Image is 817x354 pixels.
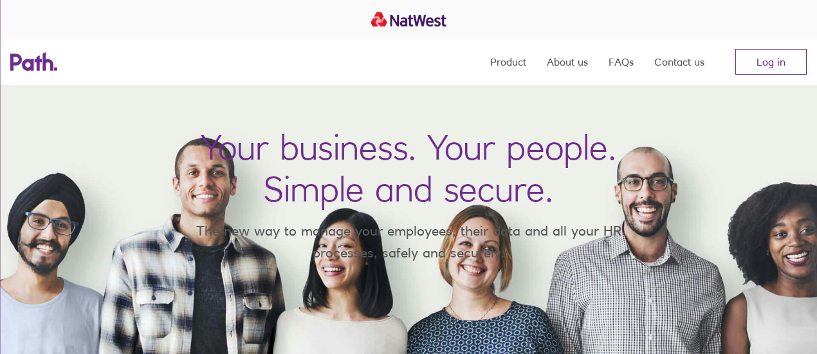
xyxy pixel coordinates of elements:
[609,39,634,85] a: FAQs
[735,49,807,75] a: Log in
[490,39,526,85] a: Product
[547,39,588,85] a: About us
[201,126,616,210] h1: Your business. Your people. Simple and secure.
[654,39,704,85] a: Contact us
[177,220,640,263] p: The new way to manage your employees, their data and all your HR processes, safely and securely.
